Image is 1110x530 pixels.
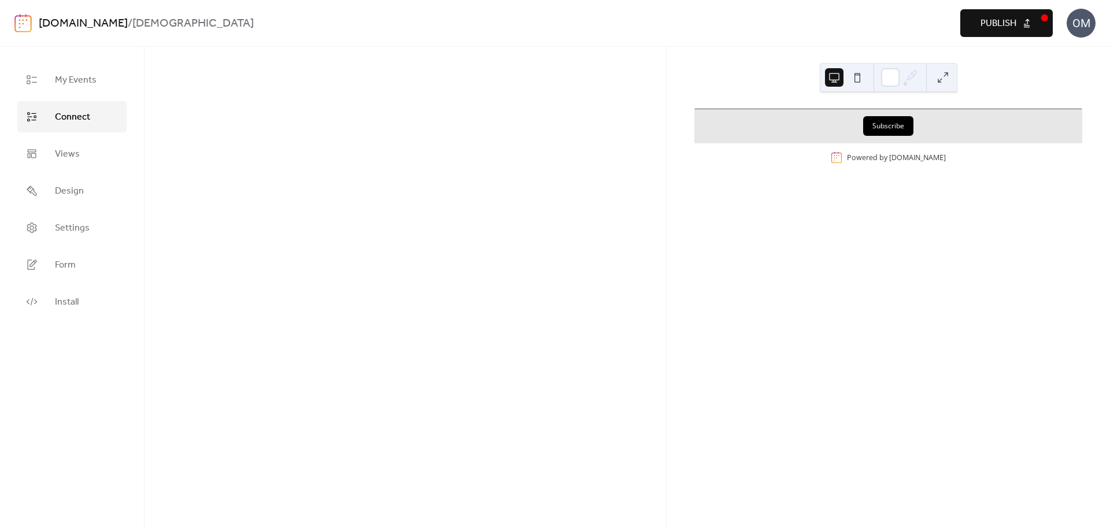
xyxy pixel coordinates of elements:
a: Settings [17,212,127,243]
span: Settings [55,221,90,235]
span: Publish [980,17,1016,31]
a: Install [17,286,127,317]
img: logo [14,14,32,32]
span: Design [55,184,84,198]
a: My Events [17,64,127,95]
span: Install [55,295,79,309]
div: OM [1067,9,1096,38]
a: Design [17,175,127,206]
a: Views [17,138,127,169]
a: Form [17,249,127,280]
a: [DOMAIN_NAME] [889,153,946,162]
a: Connect [17,101,127,132]
button: Publish [960,9,1053,37]
b: / [128,13,132,35]
span: Form [55,258,76,272]
span: Views [55,147,80,161]
b: [DEMOGRAPHIC_DATA] [132,13,254,35]
div: Powered by [847,153,946,162]
span: Connect [55,110,90,124]
button: Subscribe [863,116,913,136]
a: [DOMAIN_NAME] [39,13,128,35]
span: My Events [55,73,97,87]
